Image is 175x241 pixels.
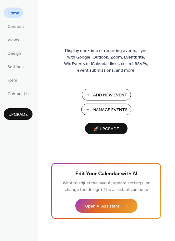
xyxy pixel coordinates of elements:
[7,10,19,17] span: Home
[75,170,137,178] span: Edit Your Calendar with AI
[4,48,25,58] a: Design
[93,92,127,99] span: Add New Event
[92,107,127,113] span: Manage Events
[7,23,24,30] span: Connect
[82,89,131,100] button: Add New Event
[4,21,28,31] a: Connect
[85,123,127,134] button: 🚀 Upgrade
[4,34,23,45] a: Views
[8,111,28,118] span: Upgrade
[63,179,150,194] span: Want to adjust the layout, update settings, or change the design? The assistant can help.
[4,75,21,85] a: Form
[7,37,19,44] span: Views
[4,61,27,72] a: Settings
[4,88,32,99] a: Contact Us
[7,64,24,70] span: Settings
[89,125,124,133] span: 🚀 Upgrade
[7,77,17,84] span: Form
[75,199,137,213] button: Open AI Assistant
[7,91,29,97] span: Contact Us
[7,50,21,57] span: Design
[81,104,131,115] button: Manage Events
[4,8,23,18] a: Home
[64,48,148,74] span: Display one-time or recurring events, sync with Google, Outlook, Zoom, Eventbrite, Wix Events or ...
[85,203,119,210] span: Open AI Assistant
[4,108,32,120] button: Upgrade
